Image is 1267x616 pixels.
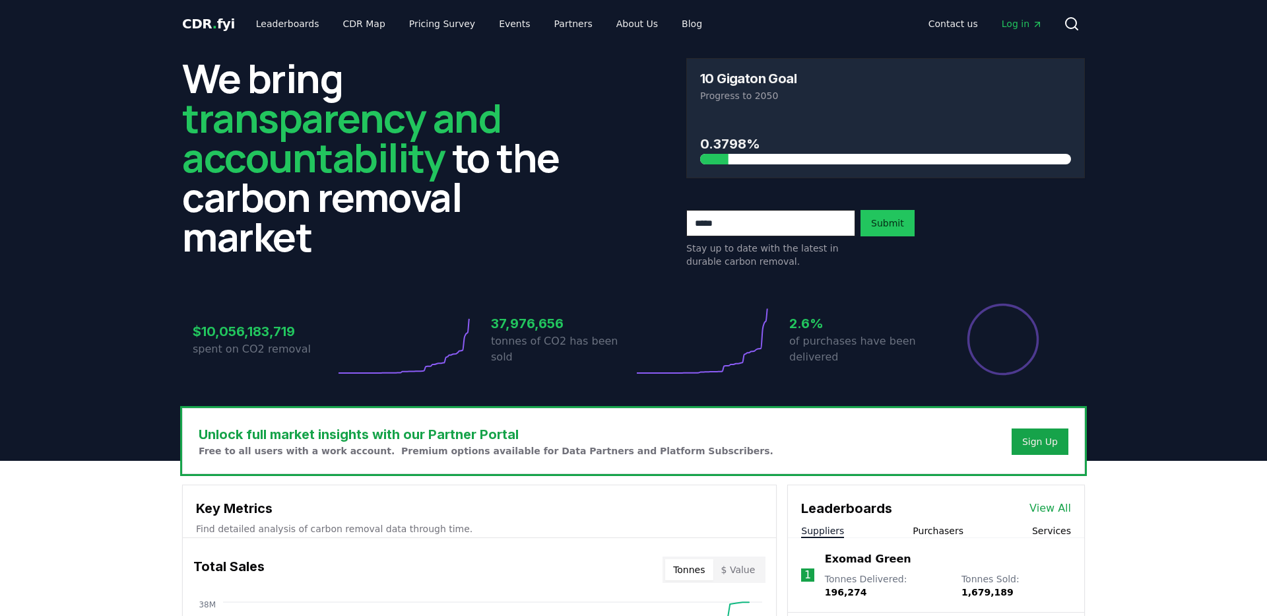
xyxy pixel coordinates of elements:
[199,425,773,444] h3: Unlock full market insights with our Partner Portal
[193,557,265,583] h3: Total Sales
[789,333,932,365] p: of purchases have been delivered
[182,90,501,184] span: transparency and accountability
[399,12,486,36] a: Pricing Survey
[182,15,235,33] a: CDR.fyi
[861,210,915,236] button: Submit
[686,242,855,268] p: Stay up to date with the latest in durable carbon removal.
[333,12,396,36] a: CDR Map
[961,587,1014,598] span: 1,679,189
[665,559,713,580] button: Tonnes
[491,314,633,333] h3: 37,976,656
[606,12,668,36] a: About Us
[825,551,911,567] a: Exomad Green
[488,12,540,36] a: Events
[491,333,633,365] p: tonnes of CO2 has been sold
[182,16,235,32] span: CDR fyi
[199,600,216,609] tspan: 38M
[991,12,1053,36] a: Log in
[700,89,1071,102] p: Progress to 2050
[825,572,948,599] p: Tonnes Delivered :
[918,12,1053,36] nav: Main
[700,134,1071,154] h3: 0.3798%
[245,12,713,36] nav: Main
[801,524,844,537] button: Suppliers
[1029,500,1071,516] a: View All
[245,12,330,36] a: Leaderboards
[966,302,1040,376] div: Percentage of sales delivered
[961,572,1071,599] p: Tonnes Sold :
[825,587,867,598] span: 196,274
[700,72,796,85] h3: 10 Gigaton Goal
[1032,524,1071,537] button: Services
[713,559,763,580] button: $ Value
[182,58,581,256] h2: We bring to the carbon removal market
[789,314,932,333] h3: 2.6%
[801,498,892,518] h3: Leaderboards
[193,322,335,341] h3: $10,056,183,719
[1002,17,1043,30] span: Log in
[544,12,603,36] a: Partners
[199,444,773,458] p: Free to all users with a work account. Premium options available for Data Partners and Platform S...
[1022,435,1058,448] a: Sign Up
[918,12,989,36] a: Contact us
[212,16,217,32] span: .
[196,498,763,518] h3: Key Metrics
[671,12,713,36] a: Blog
[1012,428,1068,455] button: Sign Up
[193,341,335,357] p: spent on CO2 removal
[196,522,763,535] p: Find detailed analysis of carbon removal data through time.
[804,567,811,583] p: 1
[913,524,963,537] button: Purchasers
